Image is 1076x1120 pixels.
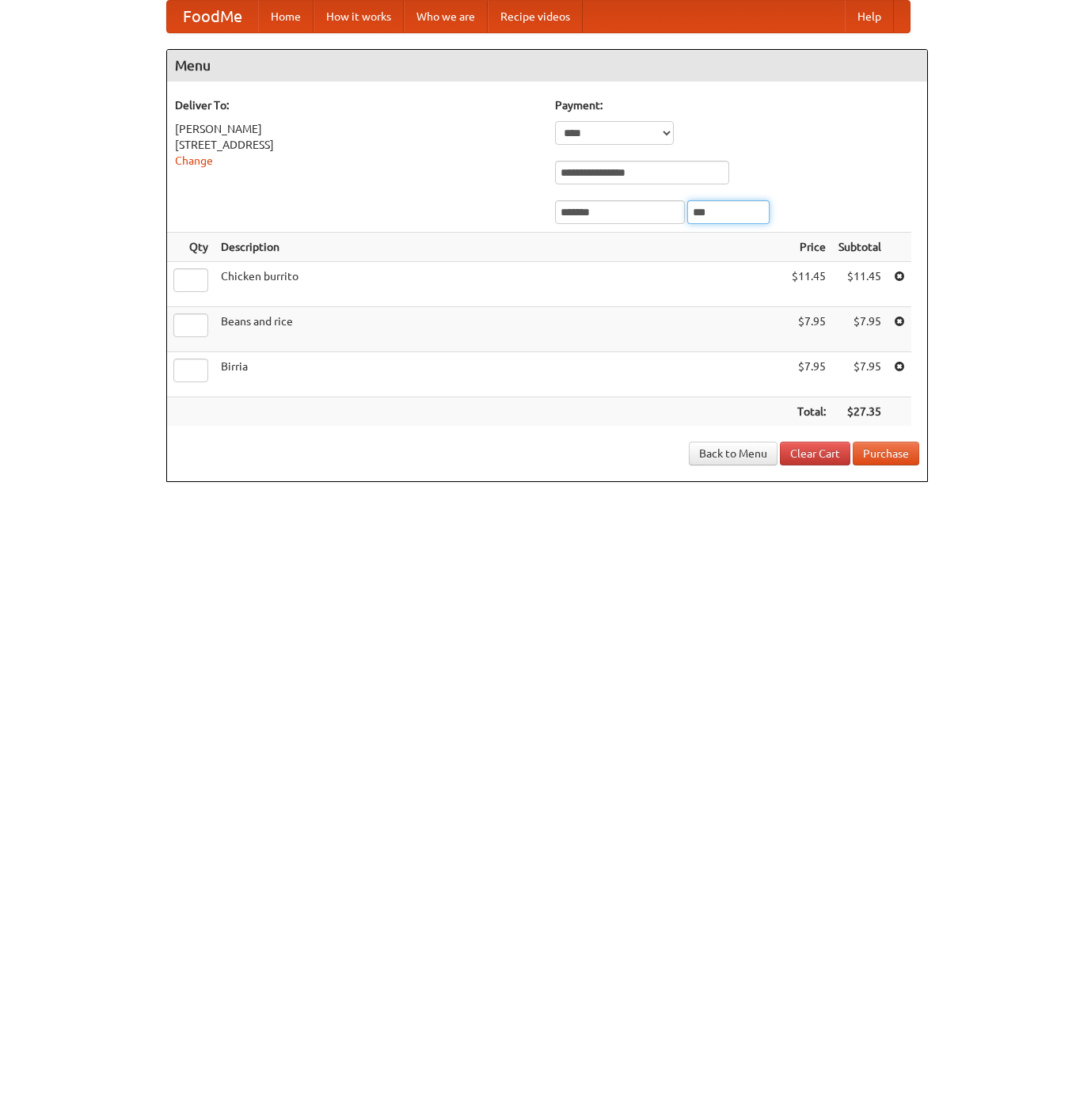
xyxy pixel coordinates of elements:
td: $7.95 [832,352,888,397]
td: $7.95 [785,307,832,352]
a: Change [175,154,213,167]
td: Birria [215,352,785,397]
a: FoodMe [167,1,258,32]
a: Home [258,1,314,32]
a: Help [845,1,894,32]
td: Beans and rice [215,307,785,352]
a: Back to Menu [689,442,778,465]
a: Recipe videos [488,1,583,32]
th: Subtotal [832,233,888,262]
button: Purchase [853,442,919,465]
a: Clear Cart [780,442,850,465]
div: [STREET_ADDRESS] [175,137,539,153]
td: $7.95 [832,307,888,352]
td: Chicken burrito [215,262,785,307]
td: $11.45 [832,262,888,307]
h4: Menu [167,50,927,82]
h5: Payment: [555,97,919,113]
th: Total: [785,397,832,427]
td: $11.45 [785,262,832,307]
div: [PERSON_NAME] [175,121,539,137]
th: Qty [167,233,215,262]
a: How it works [314,1,404,32]
a: Who we are [404,1,488,32]
h5: Deliver To: [175,97,539,113]
th: $27.35 [832,397,888,427]
td: $7.95 [785,352,832,397]
th: Price [785,233,832,262]
th: Description [215,233,785,262]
